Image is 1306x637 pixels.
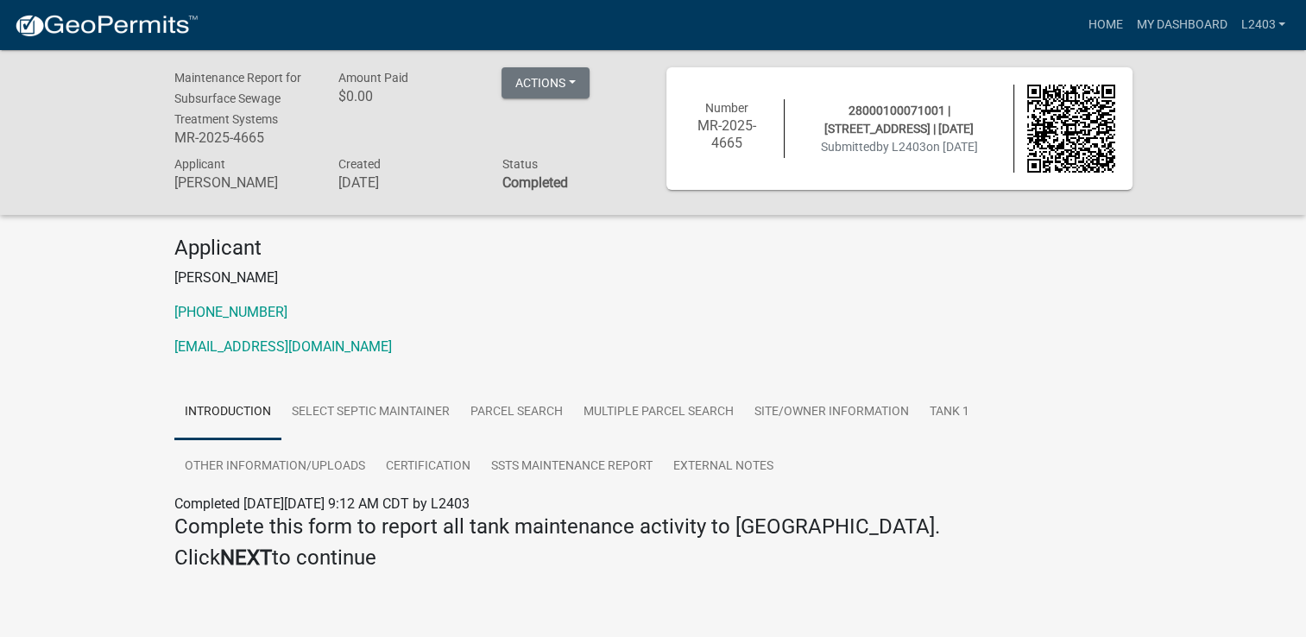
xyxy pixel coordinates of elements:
span: Created [338,157,380,171]
p: [PERSON_NAME] [174,268,1132,288]
a: Multiple Parcel Search [573,385,744,440]
a: L2403 [1233,9,1292,41]
a: SSTS Maintenance Report [481,439,663,495]
span: by L2403 [876,140,926,154]
a: Home [1081,9,1129,41]
h6: [PERSON_NAME] [174,174,312,191]
img: QR code [1027,85,1115,173]
h6: [DATE] [338,174,476,191]
h6: MR-2025-4665 [174,129,312,146]
span: Number [705,101,748,115]
span: Applicant [174,157,225,171]
a: Parcel search [460,385,573,440]
span: Maintenance Report for Subsurface Sewage Treatment Systems [174,71,301,126]
a: Select Septic Maintainer [281,385,460,440]
h4: Complete this form to report all tank maintenance activity to [GEOGRAPHIC_DATA]. [174,514,1132,539]
h4: Click to continue [174,546,1132,571]
a: [EMAIL_ADDRESS][DOMAIN_NAME] [174,338,392,355]
span: Status [502,157,537,171]
a: Tank 1 [919,385,980,440]
a: External Notes [663,439,784,495]
a: Other Information/Uploads [174,439,375,495]
span: Completed [DATE][DATE] 9:12 AM CDT by L2403 [174,495,470,512]
button: Actions [502,67,590,98]
strong: NEXT [220,546,272,570]
span: 28000100071001 | [STREET_ADDRESS] | [DATE] [824,104,974,136]
span: Amount Paid [338,71,407,85]
h4: Applicant [174,236,1132,261]
h6: MR-2025-4665 [684,117,772,150]
a: Introduction [174,385,281,440]
span: Submitted on [DATE] [821,140,978,154]
a: Site/Owner Information [744,385,919,440]
h6: $0.00 [338,88,476,104]
a: My Dashboard [1129,9,1233,41]
strong: Completed [502,174,567,191]
a: [PHONE_NUMBER] [174,304,287,320]
a: Certification [375,439,481,495]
